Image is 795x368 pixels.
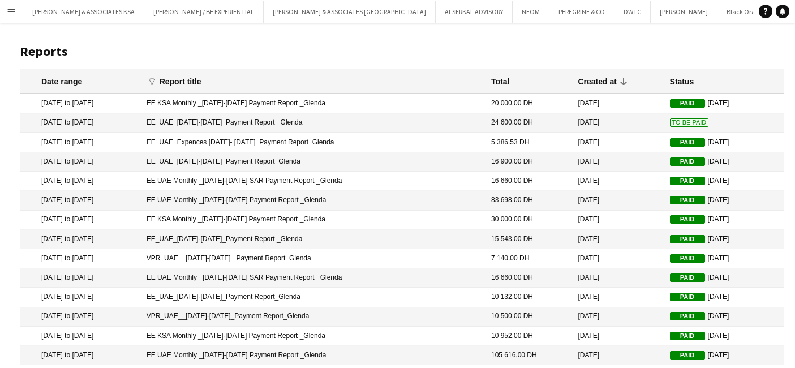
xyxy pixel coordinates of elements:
button: [PERSON_NAME] & ASSOCIATES KSA [23,1,144,23]
mat-cell: [DATE] [664,307,784,327]
span: Paid [670,312,705,320]
button: [PERSON_NAME] [651,1,717,23]
mat-cell: VPR_UAE__[DATE]-[DATE]_Payment Report_Glenda [141,307,485,327]
mat-cell: [DATE] to [DATE] [20,191,141,210]
mat-cell: [DATE] [664,249,784,268]
div: Status [670,76,694,87]
mat-cell: EE_UAE_[DATE]-[DATE]_Payment Report _Glenda [141,230,485,249]
mat-cell: [DATE] [664,346,784,365]
mat-cell: [DATE] to [DATE] [20,230,141,249]
span: Paid [670,332,705,340]
mat-cell: [DATE] to [DATE] [20,346,141,365]
mat-cell: [DATE] to [DATE] [20,114,141,133]
mat-cell: EE_UAE_[DATE]-[DATE]_Payment Report_Glenda [141,288,485,307]
mat-cell: [DATE] [572,346,664,365]
mat-cell: [DATE] to [DATE] [20,133,141,152]
mat-cell: [DATE] [664,152,784,172]
mat-cell: 16 660.00 DH [485,172,572,191]
div: Created at [578,76,626,87]
mat-cell: [DATE] [572,191,664,210]
mat-cell: 7 140.00 DH [485,249,572,268]
span: Paid [670,293,705,301]
mat-cell: 10 952.00 DH [485,327,572,346]
mat-cell: [DATE] [664,172,784,191]
mat-cell: [DATE] [664,288,784,307]
mat-cell: [DATE] to [DATE] [20,249,141,268]
mat-cell: [DATE] [572,114,664,133]
mat-cell: [DATE] [664,191,784,210]
mat-cell: 5 386.53 DH [485,133,572,152]
mat-cell: VPR_UAE__[DATE]-[DATE]_ Payment Report_Glenda [141,249,485,268]
span: Paid [670,138,705,147]
mat-cell: EE_UAE_[DATE]-[DATE]_Payment Report _Glenda [141,114,485,133]
mat-cell: [DATE] [572,133,664,152]
button: PEREGRINE & CO [549,1,614,23]
button: NEOM [513,1,549,23]
mat-cell: [DATE] [664,327,784,346]
div: Date range [41,76,82,87]
span: Paid [670,235,705,243]
mat-cell: [DATE] [664,133,784,152]
mat-cell: EE KSA Monthly _[DATE]-[DATE] Payment Report _Glenda [141,211,485,230]
mat-cell: [DATE] [664,211,784,230]
mat-cell: [DATE] [572,249,664,268]
mat-cell: [DATE] [572,268,664,288]
mat-cell: [DATE] to [DATE] [20,211,141,230]
h1: Reports [20,43,784,60]
span: Paid [670,196,705,204]
mat-cell: [DATE] [664,230,784,249]
div: Report title [160,76,201,87]
div: Report title [160,76,212,87]
mat-cell: [DATE] to [DATE] [20,268,141,288]
mat-cell: [DATE] [572,327,664,346]
mat-cell: 16 900.00 DH [485,152,572,172]
button: [PERSON_NAME] & ASSOCIATES [GEOGRAPHIC_DATA] [264,1,436,23]
mat-cell: [DATE] [572,307,664,327]
span: To Be Paid [670,118,709,127]
mat-cell: [DATE] to [DATE] [20,307,141,327]
button: ALSERKAL ADVISORY [436,1,513,23]
mat-cell: [DATE] [572,94,664,113]
span: Paid [670,273,705,282]
div: Total [491,76,509,87]
mat-cell: EE UAE Monthly _[DATE]-[DATE] Payment Report _Glenda [141,191,485,210]
button: Black Orange [717,1,776,23]
span: Paid [670,177,705,185]
span: Paid [670,254,705,263]
mat-cell: EE KSA Monthly _[DATE]-[DATE] Payment Report _Glenda [141,94,485,113]
mat-cell: [DATE] to [DATE] [20,94,141,113]
mat-cell: [DATE] to [DATE] [20,172,141,191]
mat-cell: [DATE] [664,268,784,288]
mat-cell: EE KSA Monthly _[DATE]-[DATE] Payment Report _Glenda [141,327,485,346]
mat-cell: EE_UAE_[DATE]-[DATE]_Payment Report_Glenda [141,152,485,172]
mat-cell: 15 543.00 DH [485,230,572,249]
mat-cell: [DATE] [572,152,664,172]
mat-cell: [DATE] to [DATE] [20,152,141,172]
mat-cell: 24 600.00 DH [485,114,572,133]
mat-cell: 10 132.00 DH [485,288,572,307]
mat-cell: EE UAE Monthly _[DATE]-[DATE] SAR Payment Report _Glenda [141,268,485,288]
mat-cell: 83 698.00 DH [485,191,572,210]
mat-cell: [DATE] [572,230,664,249]
span: Paid [670,157,705,166]
mat-cell: [DATE] to [DATE] [20,288,141,307]
mat-cell: EE UAE Monthly _[DATE]-[DATE] SAR Payment Report _Glenda [141,172,485,191]
button: [PERSON_NAME] / BE EXPERIENTIAL [144,1,264,23]
mat-cell: [DATE] [664,94,784,113]
button: DWTC [614,1,651,23]
mat-cell: [DATE] [572,211,664,230]
mat-cell: [DATE] [572,172,664,191]
mat-cell: [DATE] [572,288,664,307]
span: Paid [670,351,705,360]
mat-cell: 16 660.00 DH [485,268,572,288]
mat-cell: EE_UAE_Expences [DATE]- [DATE]_Payment Report_Glenda [141,133,485,152]
mat-cell: 105 616.00 DH [485,346,572,365]
mat-cell: EE UAE Monthly _[DATE]-[DATE] Payment Report _Glenda [141,346,485,365]
mat-cell: 20 000.00 DH [485,94,572,113]
div: Created at [578,76,616,87]
span: Paid [670,215,705,224]
mat-cell: [DATE] to [DATE] [20,327,141,346]
mat-cell: 10 500.00 DH [485,307,572,327]
span: Paid [670,99,705,108]
mat-cell: 30 000.00 DH [485,211,572,230]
